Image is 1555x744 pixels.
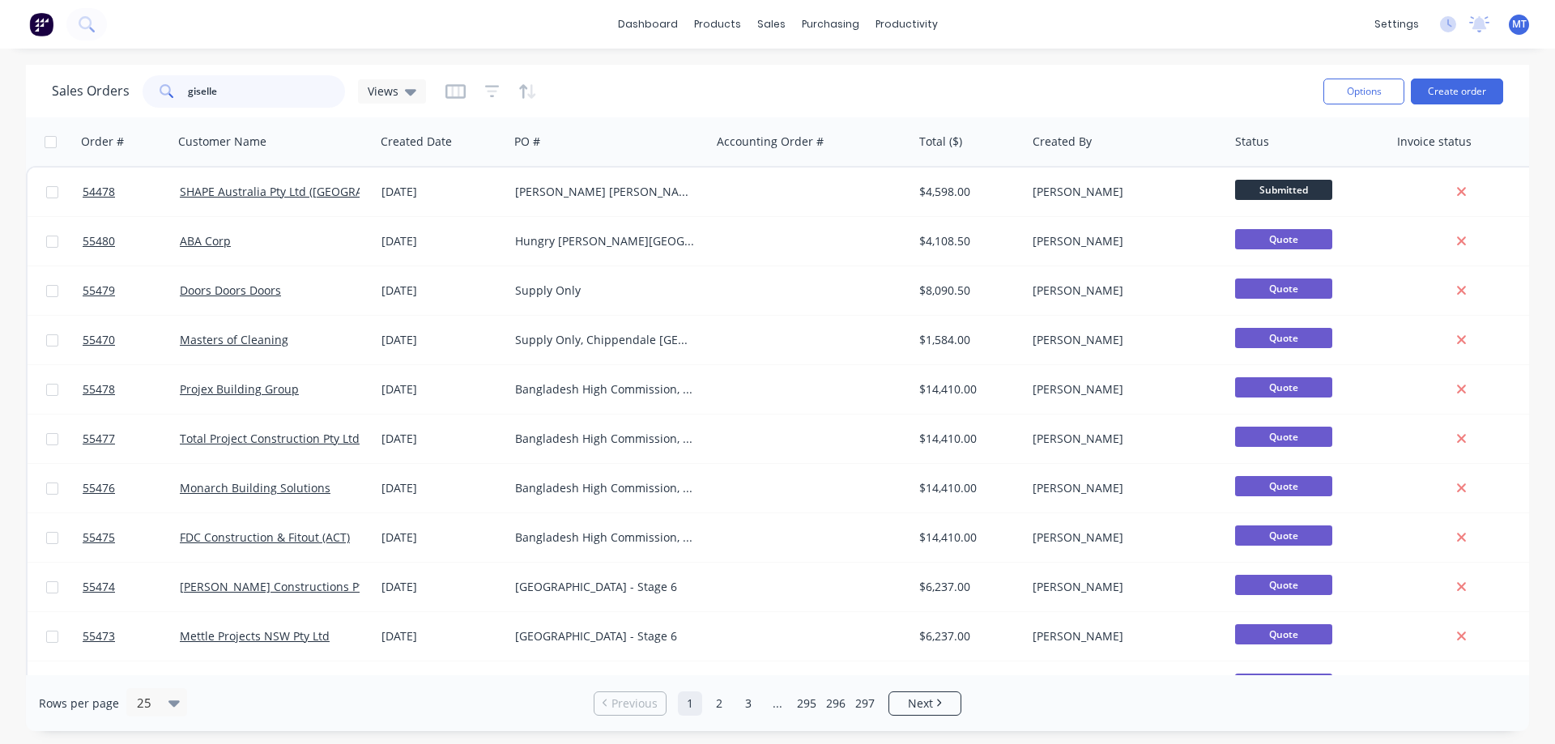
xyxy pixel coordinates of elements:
span: 55480 [83,233,115,249]
span: 55479 [83,283,115,299]
div: $6,237.00 [919,628,1015,644]
div: Supply Only [515,283,695,299]
div: [PERSON_NAME] [1033,529,1212,546]
div: purchasing [794,12,867,36]
a: Jump forward [765,691,790,716]
div: Status [1235,134,1269,150]
div: $14,410.00 [919,431,1015,447]
a: Monarch Building Solutions [180,480,330,495]
div: Bangladesh High Commission, ACT [515,431,695,447]
span: 55470 [83,332,115,348]
a: Page 296 [824,691,848,716]
div: [DATE] [381,480,502,496]
a: Previous page [594,695,666,712]
div: [PERSON_NAME] [1033,381,1212,398]
div: [DATE] [381,579,502,595]
div: PO # [514,134,540,150]
a: 55474 [83,563,180,611]
span: 55474 [83,579,115,595]
span: 54478 [83,184,115,200]
a: 54478 [83,168,180,216]
div: Customer Name [178,134,266,150]
a: Projex Building Group [180,381,299,397]
span: Submitted [1235,180,1332,200]
span: Next [908,695,933,712]
div: [PERSON_NAME] [1033,480,1212,496]
a: Total Project Construction Pty Ltd [180,431,360,446]
a: ABA Corp [180,233,231,249]
span: Quote [1235,328,1332,348]
a: 55479 [83,266,180,315]
div: $14,410.00 [919,381,1015,398]
div: [DATE] [381,431,502,447]
span: 55478 [83,381,115,398]
span: Views [368,83,398,100]
span: Quote [1235,525,1332,546]
div: [PERSON_NAME] [1033,233,1212,249]
a: Masters of Cleaning [180,332,288,347]
div: Bangladesh High Commission, ACT [515,480,695,496]
div: $14,410.00 [919,480,1015,496]
span: MT [1512,17,1527,32]
div: Supply Only, Chippendale [GEOGRAPHIC_DATA] [515,332,695,348]
span: Previous [611,695,658,712]
a: Page 3 [736,691,760,716]
div: $1,584.00 [919,332,1015,348]
div: [GEOGRAPHIC_DATA] - Stage 6 [515,579,695,595]
span: Quote [1235,427,1332,447]
a: 55478 [83,365,180,414]
ul: Pagination [587,691,968,716]
a: FDC Construction & Fitout (ACT) [180,529,350,545]
a: 55480 [83,217,180,266]
span: Quote [1235,278,1332,299]
div: [DATE] [381,381,502,398]
div: Created By [1033,134,1092,150]
a: 55472 [83,661,180,710]
div: Hungry [PERSON_NAME][GEOGRAPHIC_DATA] [515,233,695,249]
a: Page 1 is your current page [678,691,702,716]
div: [PERSON_NAME] [1033,579,1212,595]
span: 55476 [83,480,115,496]
a: Doors Doors Doors [180,283,281,298]
div: $14,410.00 [919,529,1015,546]
a: Page 2 [707,691,731,716]
input: Search... [188,75,346,108]
div: Invoice status [1397,134,1472,150]
a: Page 295 [795,691,819,716]
div: [PERSON_NAME] [1033,283,1212,299]
span: Quote [1235,377,1332,398]
span: Quote [1235,624,1332,644]
div: Bangladesh High Commission, ACT [515,529,695,546]
span: Quote [1235,229,1332,249]
div: productivity [867,12,946,36]
span: Quote [1235,575,1332,595]
a: Mettle Projects NSW Pty Ltd [180,628,330,644]
a: 55475 [83,513,180,562]
div: products [686,12,749,36]
span: 55475 [83,529,115,546]
a: dashboard [610,12,686,36]
span: 55477 [83,431,115,447]
div: Order # [81,134,124,150]
a: Page 297 [853,691,877,716]
div: Accounting Order # [717,134,824,150]
div: [PERSON_NAME] [1033,628,1212,644]
button: Options [1323,79,1404,104]
span: 55473 [83,628,115,644]
a: 55470 [83,316,180,364]
div: [PERSON_NAME] [1033,431,1212,447]
div: settings [1366,12,1427,36]
div: [DATE] [381,628,502,644]
span: Rows per page [39,695,119,712]
div: Bangladesh High Commission, ACT [515,381,695,398]
div: Created Date [381,134,452,150]
div: [DATE] [381,283,502,299]
a: SHAPE Australia Pty Ltd ([GEOGRAPHIC_DATA]) [180,184,428,199]
div: [PERSON_NAME] [1033,332,1212,348]
a: 55476 [83,464,180,512]
div: [DATE] [381,184,502,200]
a: Next page [889,695,961,712]
div: [GEOGRAPHIC_DATA] - Stage 6 [515,628,695,644]
a: [PERSON_NAME] Constructions Pty Limited [180,579,412,594]
button: Create order [1411,79,1503,104]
